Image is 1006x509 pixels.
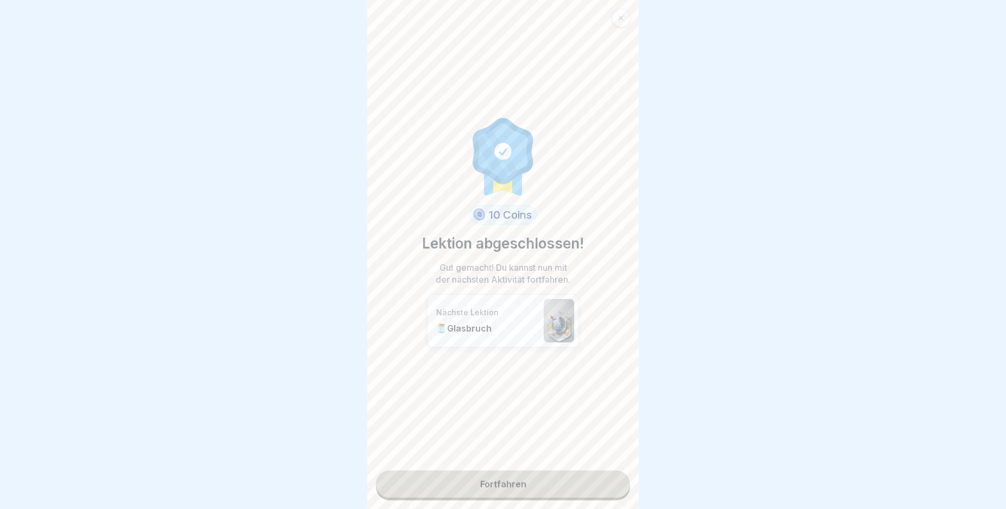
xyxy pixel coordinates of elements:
[422,233,584,254] p: Lektion abgeschlossen!
[436,323,538,334] p: 🫙Glasbruch
[467,115,539,196] img: completion.svg
[471,207,487,223] img: coin.svg
[376,470,630,498] a: Fortfahren
[436,308,538,317] p: Nächste Lektion
[469,205,537,225] div: 10 Coins
[432,262,574,285] p: Gut gemacht! Du kannst nun mit der nächsten Aktivität fortfahren.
